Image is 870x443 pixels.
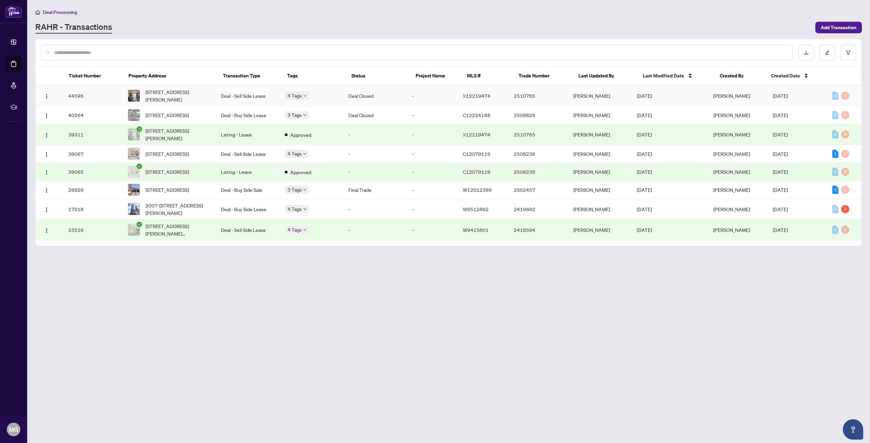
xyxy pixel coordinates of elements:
[44,94,49,99] img: Logo
[5,5,22,18] img: logo
[41,184,52,195] button: Logo
[508,181,568,199] td: 2502457
[290,168,311,176] span: Approved
[44,152,49,157] img: Logo
[841,205,849,213] div: 1
[343,163,406,181] td: -
[406,145,457,163] td: -
[128,184,140,196] img: thumbnail-img
[463,187,492,193] span: W12012399
[288,150,302,158] span: 4 Tags
[713,151,750,157] span: [PERSON_NAME]
[832,111,838,119] div: 0
[773,227,788,233] span: [DATE]
[637,227,652,233] span: [DATE]
[128,148,140,160] img: thumbnail-img
[821,22,856,33] span: Add Transaction
[798,45,814,60] button: download
[63,106,122,124] td: 40264
[832,150,838,158] div: 1
[463,112,490,118] span: C12224188
[41,204,52,215] button: Logo
[303,207,307,211] span: down
[832,130,838,139] div: 0
[637,67,714,86] th: Last Modified Date
[637,187,652,193] span: [DATE]
[841,168,849,176] div: 0
[145,111,189,119] span: [STREET_ADDRESS]
[215,124,279,145] td: Listing - Lease
[773,112,788,118] span: [DATE]
[343,86,406,106] td: Deal Closed
[145,127,210,142] span: [STREET_ADDRESS][PERSON_NAME]
[841,186,849,194] div: 0
[713,206,750,212] span: [PERSON_NAME]
[343,199,406,220] td: -
[343,145,406,163] td: -
[41,224,52,235] button: Logo
[714,67,766,86] th: Created By
[288,111,302,119] span: 3 Tags
[508,124,568,145] td: 2510765
[406,220,457,240] td: -
[815,22,862,33] button: Add Transaction
[44,113,49,118] img: Logo
[215,220,279,240] td: Deal - Sell Side Lease
[282,67,346,86] th: Tags
[841,111,849,119] div: 0
[637,151,652,157] span: [DATE]
[215,181,279,199] td: Deal - Buy Side Sale
[573,67,637,86] th: Last Updated By
[463,206,489,212] span: W9512862
[215,145,279,163] td: Deal - Sell Side Lease
[841,92,849,100] div: 0
[713,227,750,233] span: [PERSON_NAME]
[406,163,457,181] td: -
[804,50,808,55] span: download
[303,188,307,191] span: down
[771,72,800,79] span: Created Date
[63,145,122,163] td: 39067
[123,67,217,86] th: Property Address
[346,67,410,86] th: Status
[513,67,573,86] th: Trade Number
[343,106,406,124] td: Deal Closed
[145,186,189,193] span: [STREET_ADDRESS]
[343,220,406,240] td: -
[463,227,489,233] span: W9415801
[773,169,788,175] span: [DATE]
[568,199,631,220] td: [PERSON_NAME]
[44,228,49,233] img: Logo
[773,187,788,193] span: [DATE]
[637,112,652,118] span: [DATE]
[713,131,750,137] span: [PERSON_NAME]
[463,131,490,137] span: X12219474
[713,169,750,175] span: [PERSON_NAME]
[41,90,52,101] button: Logo
[215,86,279,106] td: Deal - Sell Side Lease
[288,205,302,213] span: 4 Tags
[713,93,750,99] span: [PERSON_NAME]
[63,181,122,199] td: 26629
[128,90,140,101] img: thumbnail-img
[825,50,830,55] span: edit
[410,67,462,86] th: Project Name
[343,124,406,145] td: -
[215,199,279,220] td: Deal - Buy Side Lease
[713,187,750,193] span: [PERSON_NAME]
[773,131,788,137] span: [DATE]
[41,166,52,177] button: Logo
[508,220,568,240] td: 2418594
[290,131,311,139] span: Approved
[63,220,122,240] td: 15516
[145,168,189,176] span: [STREET_ADDRESS]
[637,93,652,99] span: [DATE]
[128,109,140,121] img: thumbnail-img
[44,132,49,138] img: Logo
[568,106,631,124] td: [PERSON_NAME]
[303,152,307,155] span: down
[841,150,849,158] div: 0
[637,169,652,175] span: [DATE]
[463,169,490,175] span: C12079119
[508,163,568,181] td: 2508238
